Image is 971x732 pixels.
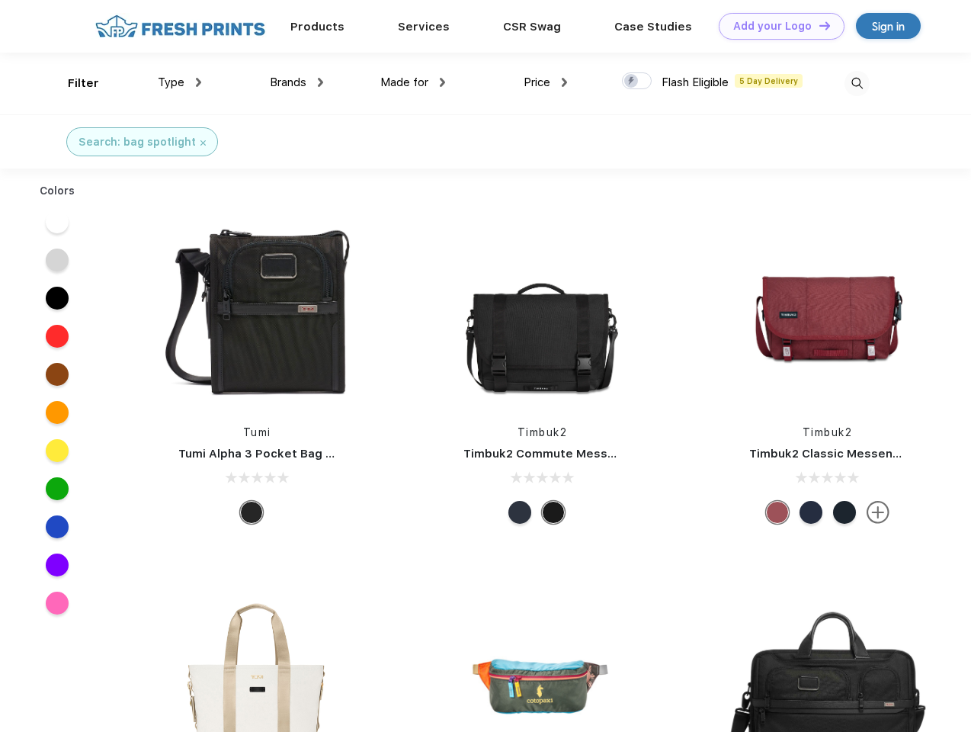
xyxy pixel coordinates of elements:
span: Price [524,75,550,89]
span: Type [158,75,184,89]
a: Tumi Alpha 3 Pocket Bag Small [178,447,357,461]
a: Timbuk2 [803,426,853,438]
div: Eco Collegiate Red [766,501,789,524]
img: dropdown.png [196,78,201,87]
a: Timbuk2 Commute Messenger Bag [463,447,668,461]
div: Eco Nautical [800,501,822,524]
img: more.svg [867,501,889,524]
div: Search: bag spotlight [79,134,196,150]
div: Add your Logo [733,20,812,33]
div: Eco Black [542,501,565,524]
img: func=resize&h=266 [441,207,643,409]
img: func=resize&h=266 [726,207,929,409]
span: Made for [380,75,428,89]
div: Eco Monsoon [833,501,856,524]
div: Colors [28,183,87,199]
span: 5 Day Delivery [735,74,803,88]
span: Brands [270,75,306,89]
div: Eco Nautical [508,501,531,524]
span: Flash Eligible [662,75,729,89]
img: dropdown.png [318,78,323,87]
div: Filter [68,75,99,92]
img: dropdown.png [440,78,445,87]
a: Tumi [243,426,271,438]
a: Timbuk2 [518,426,568,438]
img: fo%20logo%202.webp [91,13,270,40]
div: Sign in [872,18,905,35]
a: Sign in [856,13,921,39]
img: DT [819,21,830,30]
img: filter_cancel.svg [200,140,206,146]
img: dropdown.png [562,78,567,87]
img: desktop_search.svg [844,71,870,96]
img: func=resize&h=266 [155,207,358,409]
a: Timbuk2 Classic Messenger Bag [749,447,938,461]
a: Products [290,20,344,34]
div: Black [240,501,263,524]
